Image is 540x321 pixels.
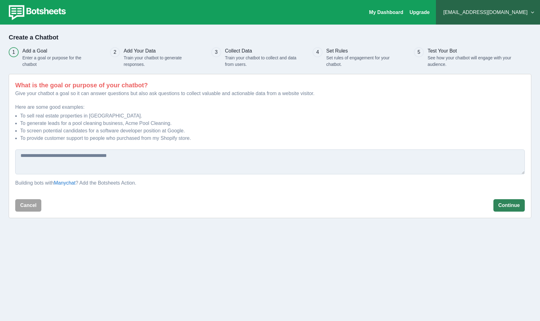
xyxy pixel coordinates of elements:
[5,4,68,21] img: botsheets-logo.png
[20,120,525,127] li: To generate leads for a pool cleaning business, Acme Pool Cleaning.
[15,80,525,90] p: What is the goal or purpose of your chatbot?
[493,199,525,212] button: Continue
[410,10,430,15] a: Upgrade
[114,48,117,56] div: 2
[428,55,515,68] p: See how your chatbot will engage with your audience.
[326,55,399,68] p: Set rules of engagement for your chatbot.
[12,48,15,56] div: 1
[22,47,95,55] h3: Add a Goal
[124,55,196,68] p: Train your chatbot to generate responses.
[418,48,420,56] div: 5
[20,127,525,135] li: To screen potential candidates for a software developer position at Google.
[9,47,531,68] div: Progress
[15,90,525,97] p: Give your chatbot a goal so it can answer questions but also ask questions to collect valuable an...
[54,180,76,186] a: Manychat
[215,48,218,56] div: 3
[441,6,535,19] button: [EMAIL_ADDRESS][DOMAIN_NAME]
[225,55,297,68] p: Train your chatbot to collect and data from users.
[225,47,297,55] h3: Collect Data
[9,34,531,41] h2: Create a Chatbot
[316,48,319,56] div: 4
[22,55,95,68] p: Enter a goal or purpose for the chatbot
[124,47,196,55] h3: Add Your Data
[326,47,399,55] h3: Set Rules
[15,199,41,212] button: Cancel
[20,112,525,120] li: To sell real estate properties in [GEOGRAPHIC_DATA].
[15,103,525,111] p: Here are some good examples:
[20,135,525,142] li: To provide customer support to people who purchased from my Shopify store.
[15,179,525,187] p: Building bots with ? Add the Botsheets Action.
[428,47,515,55] h3: Test Your Bot
[369,10,403,15] a: My Dashboard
